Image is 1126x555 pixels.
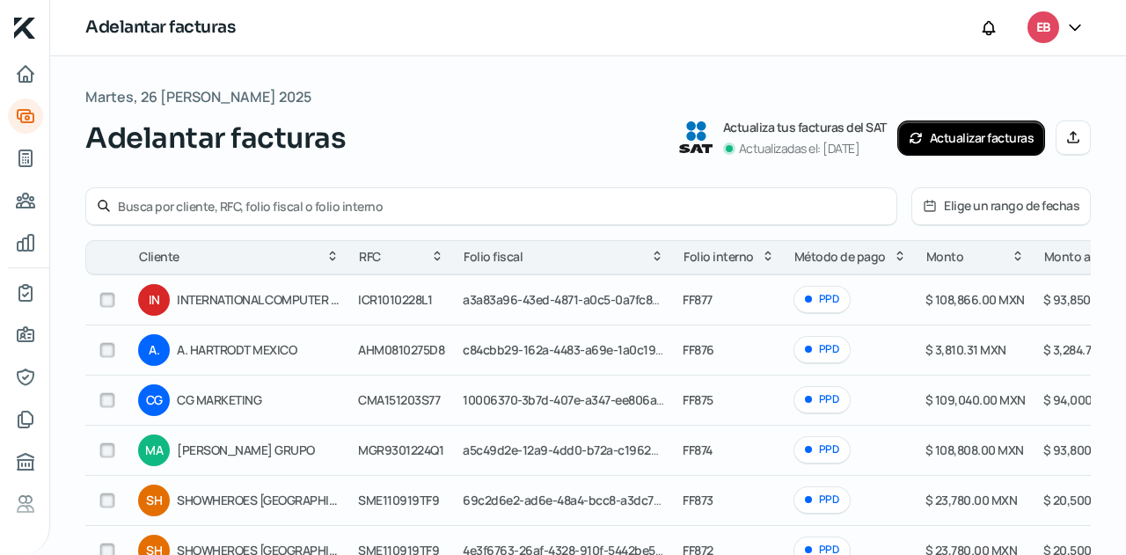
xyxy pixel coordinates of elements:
a: Representantes [8,360,43,395]
div: SH [138,485,170,516]
span: ICR1010228L1 [358,291,432,308]
span: SME110919TF9 [358,492,439,508]
a: Pago a proveedores [8,183,43,218]
span: $ 3,810.31 MXN [925,341,1006,358]
span: Martes, 26 [PERSON_NAME] 2025 [85,84,311,110]
div: PPD [793,286,851,313]
a: Documentos [8,402,43,437]
span: $ 23,780.00 MXN [925,492,1018,508]
span: 10006370-3b7d-407e-a347-ee806af8863c [463,391,694,408]
span: Método de pago [794,246,886,267]
span: FF874 [683,442,713,458]
a: Mi contrato [8,275,43,310]
div: PPD [793,436,851,464]
a: Tus créditos [8,141,43,176]
span: a5c49d2e-12a9-4dd0-b72a-c19620131352 [463,442,694,458]
span: A. HARTRODT MEXICO [177,340,340,361]
p: Actualiza tus facturas del SAT [723,117,887,138]
span: Folio interno [684,246,754,267]
span: SHOWHEROES [GEOGRAPHIC_DATA] [177,490,340,511]
span: c84cbb29-162a-4483-a69e-1a0c193cc2bd [463,341,697,358]
span: AHM0810275D8 [358,341,444,358]
span: 69c2d6e2-ad6e-48a4-bcc8-a3dc7249ebf5 [463,492,698,508]
span: FF876 [683,341,714,358]
div: PPD [793,386,851,413]
span: CMA151203S77 [358,391,440,408]
div: PPD [793,486,851,514]
p: Actualizadas el: [DATE] [739,138,860,159]
div: A. [138,334,170,366]
h1: Adelantar facturas [85,15,235,40]
a: Inicio [8,56,43,91]
button: Elige un rango de fechas [912,188,1090,224]
span: $ 109,040.00 MXN [925,391,1026,408]
span: RFC [359,246,381,267]
span: Cliente [139,246,179,267]
a: Buró de crédito [8,444,43,479]
a: Información general [8,318,43,353]
span: $ 108,808.00 MXN [925,442,1024,458]
a: Adelantar facturas [8,99,43,134]
span: Monto [926,246,964,267]
div: MA [138,435,170,466]
a: Mis finanzas [8,225,43,260]
span: MGR9301224Q1 [358,442,443,458]
input: Busca por cliente, RFC, folio fiscal o folio interno [118,198,886,215]
span: Folio fiscal [464,246,523,267]
div: IN [138,284,170,316]
span: $ 3,284.75 MXN [1043,341,1126,358]
span: a3a83a96-43ed-4871-a0c5-0a7fc89ecce8 [463,291,692,308]
span: Adelantar facturas [85,117,346,159]
a: Referencias [8,486,43,522]
span: FF875 [683,391,713,408]
span: INTERNATIONAL COMPUTER ROOM EXPERTS ASSOCIATION INSTITUTE [177,289,340,310]
span: EB [1036,18,1050,39]
span: FF877 [683,291,713,308]
span: FF873 [683,492,713,508]
button: Actualizar facturas [897,120,1046,156]
img: SAT logo [679,121,713,153]
div: PPD [793,336,851,363]
div: CG [138,384,170,416]
span: CG MARKETING [177,390,340,411]
span: $ 108,866.00 MXN [925,291,1025,308]
span: [PERSON_NAME] GRUPO [177,440,340,461]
